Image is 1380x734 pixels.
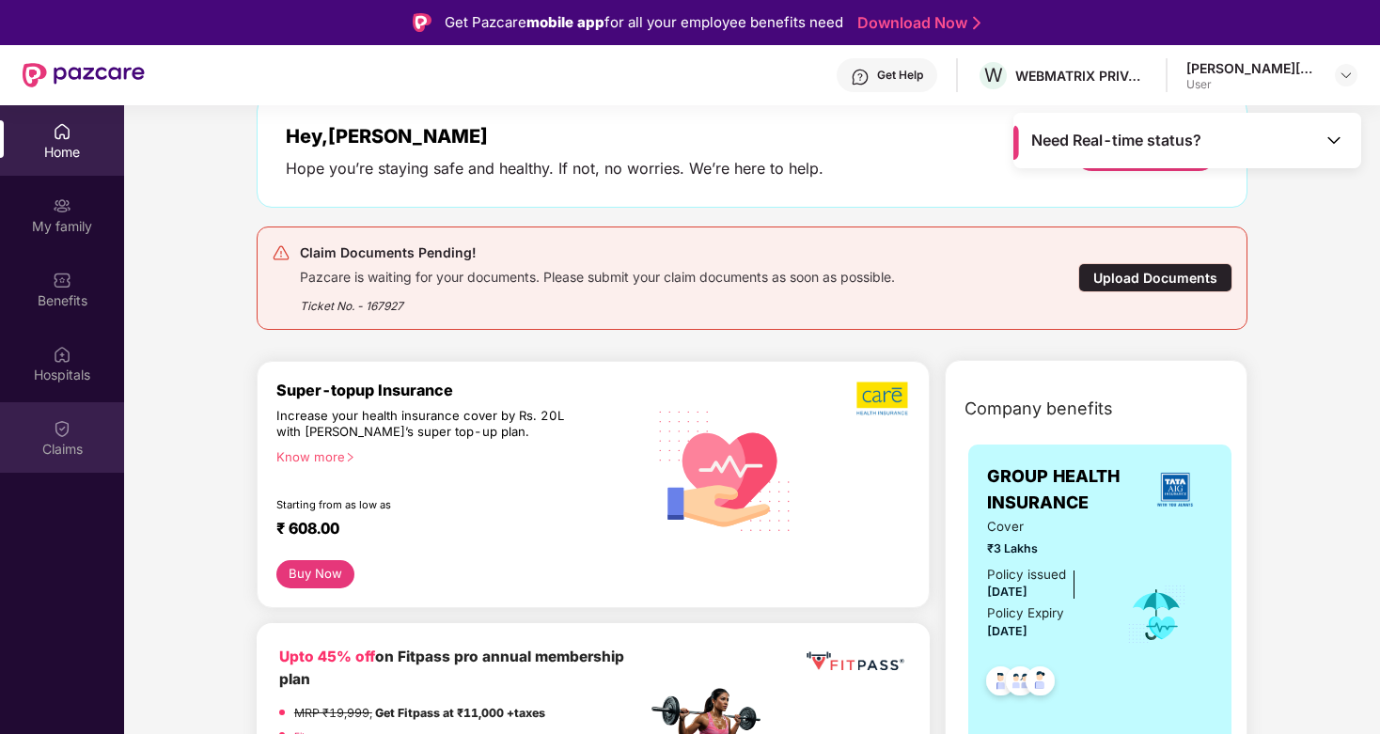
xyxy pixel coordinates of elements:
[987,539,1100,557] span: ₹3 Lakhs
[286,159,823,179] div: Hope you’re staying safe and healthy. If not, no worries. We’re here to help.
[1325,131,1343,149] img: Toggle Icon
[300,264,895,286] div: Pazcare is waiting for your documents. Please submit your claim documents as soon as possible.
[276,498,566,511] div: Starting from as low as
[978,661,1024,707] img: svg+xml;base64,PHN2ZyB4bWxucz0iaHR0cDovL3d3dy53My5vcmcvMjAwMC9zdmciIHdpZHRoPSI0OC45NDMiIGhlaWdodD...
[53,122,71,141] img: svg+xml;base64,PHN2ZyBpZD0iSG9tZSIgeG1sbnM9Imh0dHA6Ly93d3cudzMub3JnLzIwMDAvc3ZnIiB3aWR0aD0iMjAiIG...
[23,63,145,87] img: New Pazcare Logo
[53,271,71,289] img: svg+xml;base64,PHN2ZyBpZD0iQmVuZWZpdHMiIHhtbG5zPSJodHRwOi8vd3d3LnczLm9yZy8yMDAwL3N2ZyIgd2lkdGg9Ij...
[851,68,870,86] img: svg+xml;base64,PHN2ZyBpZD0iSGVscC0zMngzMiIgeG1sbnM9Imh0dHA6Ly93d3cudzMub3JnLzIwMDAvc3ZnIiB3aWR0aD...
[375,706,545,720] strong: Get Fitpass at ₹11,000 +taxes
[987,565,1066,585] div: Policy issued
[276,408,565,441] div: Increase your health insurance cover by Rs. 20L with [PERSON_NAME]’s super top-up plan.
[984,64,1003,86] span: W
[294,706,372,720] del: MRP ₹19,999,
[1017,661,1063,707] img: svg+xml;base64,PHN2ZyB4bWxucz0iaHR0cDovL3d3dy53My5vcmcvMjAwMC9zdmciIHdpZHRoPSI0OC45NDMiIGhlaWdodD...
[1186,77,1318,92] div: User
[53,419,71,438] img: svg+xml;base64,PHN2ZyBpZD0iQ2xhaW0iIHhtbG5zPSJodHRwOi8vd3d3LnczLm9yZy8yMDAwL3N2ZyIgd2lkdGg9IjIwIi...
[987,585,1027,599] span: [DATE]
[646,389,805,550] img: svg+xml;base64,PHN2ZyB4bWxucz0iaHR0cDovL3d3dy53My5vcmcvMjAwMC9zdmciIHhtbG5zOnhsaW5rPSJodHRwOi8vd3...
[279,648,375,665] b: Upto 45% off
[272,243,290,262] img: svg+xml;base64,PHN2ZyB4bWxucz0iaHR0cDovL3d3dy53My5vcmcvMjAwMC9zdmciIHdpZHRoPSIyNCIgaGVpZ2h0PSIyNC...
[276,560,354,588] button: Buy Now
[1031,131,1201,150] span: Need Real-time status?
[300,286,895,315] div: Ticket No. - 167927
[413,13,431,32] img: Logo
[1126,584,1187,646] img: icon
[987,624,1027,638] span: [DATE]
[1078,263,1232,292] div: Upload Documents
[276,519,627,541] div: ₹ 608.00
[445,11,843,34] div: Get Pazcare for all your employee benefits need
[276,381,646,399] div: Super-topup Insurance
[964,396,1113,422] span: Company benefits
[803,646,907,679] img: fppp.png
[1339,68,1354,83] img: svg+xml;base64,PHN2ZyBpZD0iRHJvcGRvd24tMzJ4MzIiIHhtbG5zPSJodHRwOi8vd3d3LnczLm9yZy8yMDAwL3N2ZyIgd2...
[286,125,823,148] div: Hey, [PERSON_NAME]
[856,381,910,416] img: b5dec4f62d2307b9de63beb79f102df3.png
[279,648,624,688] b: on Fitpass pro annual membership plan
[997,661,1043,707] img: svg+xml;base64,PHN2ZyB4bWxucz0iaHR0cDovL3d3dy53My5vcmcvMjAwMC9zdmciIHdpZHRoPSI0OC45MTUiIGhlaWdodD...
[987,517,1100,537] span: Cover
[526,13,604,31] strong: mobile app
[300,242,895,264] div: Claim Documents Pending!
[53,345,71,364] img: svg+xml;base64,PHN2ZyBpZD0iSG9zcGl0YWxzIiB4bWxucz0iaHR0cDovL3d3dy53My5vcmcvMjAwMC9zdmciIHdpZHRoPS...
[1015,67,1147,85] div: WEBMATRIX PRIVATE LIMITED
[987,463,1138,517] span: GROUP HEALTH INSURANCE
[973,13,980,33] img: Stroke
[1186,59,1318,77] div: [PERSON_NAME][DEMOGRAPHIC_DATA]
[857,13,975,33] a: Download Now
[987,603,1064,623] div: Policy Expiry
[53,196,71,215] img: svg+xml;base64,PHN2ZyB3aWR0aD0iMjAiIGhlaWdodD0iMjAiIHZpZXdCb3g9IjAgMCAyMCAyMCIgZmlsbD0ibm9uZSIgeG...
[345,452,355,462] span: right
[276,449,635,462] div: Know more
[877,68,923,83] div: Get Help
[1150,464,1200,515] img: insurerLogo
